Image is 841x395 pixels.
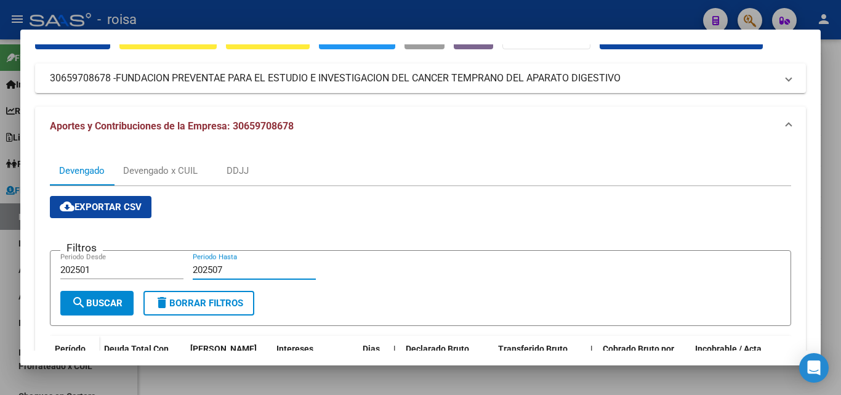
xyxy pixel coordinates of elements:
[60,241,103,255] h3: Filtros
[155,295,169,310] mat-icon: delete
[363,344,380,354] span: Dias
[35,63,806,93] mat-expansion-panel-header: 30659708678 -FUNDACION PREVENTAE PARA EL ESTUDIO E INVESTIGACION DEL CANCER TEMPRANO DEL APARATO ...
[799,353,829,383] div: Open Intercom Messenger
[401,336,493,390] datatable-header-cell: Declarado Bruto ARCA
[60,202,142,213] span: Exportar CSV
[59,164,105,177] div: Devengado
[55,344,86,354] span: Período
[603,344,674,368] span: Cobrado Bruto por Fiscalización
[185,336,272,390] datatable-header-cell: Deuda Bruta Neto de Fiscalización e Incobrable
[104,344,169,368] span: Deuda Total Con Intereses
[695,344,762,368] span: Incobrable / Acta virtual
[123,164,198,177] div: Devengado x CUIL
[502,26,590,49] button: Organismos Ext.
[406,344,469,368] span: Declarado Bruto ARCA
[60,291,134,316] button: Buscar
[388,336,401,390] datatable-header-cell: |
[35,107,806,146] mat-expansion-panel-header: Aportes y Contribuciones de la Empresa: 30659708678
[71,295,86,310] mat-icon: search
[393,344,396,354] span: |
[358,336,388,390] datatable-header-cell: Dias
[155,298,243,309] span: Borrar Filtros
[116,71,621,86] span: FUNDACION PREVENTAE PARA EL ESTUDIO E INVESTIGACION DEL CANCER TEMPRANO DEL APARATO DIGESTIVO
[276,344,313,354] span: Intereses
[71,298,123,309] span: Buscar
[50,71,776,86] mat-panel-title: 30659708678 -
[598,336,690,390] datatable-header-cell: Cobrado Bruto por Fiscalización
[272,336,358,390] datatable-header-cell: Intereses
[50,120,294,132] span: Aportes y Contribuciones de la Empresa: 30659708678
[498,344,568,368] span: Transferido Bruto ARCA
[99,336,185,390] datatable-header-cell: Deuda Total Con Intereses
[585,336,598,390] datatable-header-cell: |
[143,291,254,316] button: Borrar Filtros
[50,196,151,218] button: Exportar CSV
[190,344,260,382] span: [PERSON_NAME] de Fiscalización e Incobrable
[590,344,593,354] span: |
[50,336,99,388] datatable-header-cell: Período
[60,199,74,214] mat-icon: cloud_download
[690,336,783,390] datatable-header-cell: Incobrable / Acta virtual
[227,164,249,177] div: DDJJ
[493,336,585,390] datatable-header-cell: Transferido Bruto ARCA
